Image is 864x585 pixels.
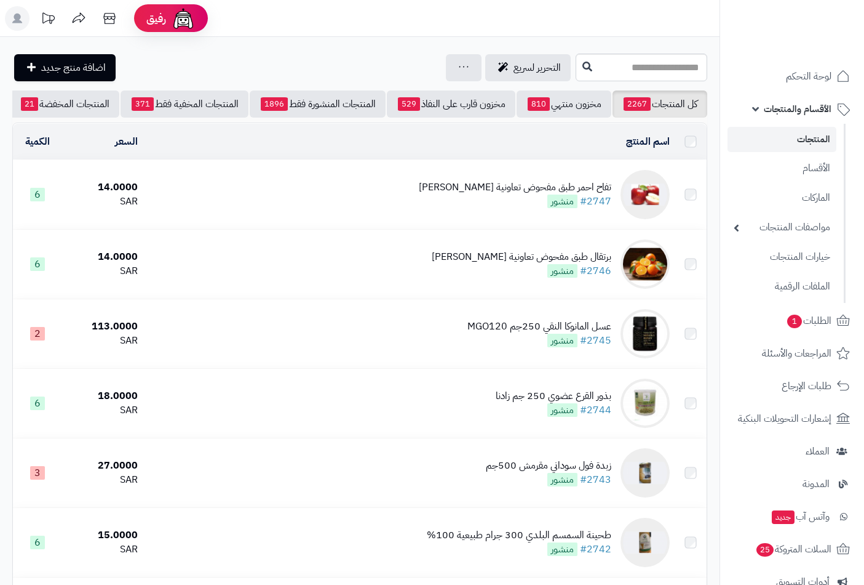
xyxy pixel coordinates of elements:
a: خيارات المنتجات [727,244,836,270]
div: عسل المانوكا النقي 250جم MGO120 [467,320,611,334]
span: 1 [787,314,803,329]
span: الأقسام والمنتجات [764,100,831,118]
span: منشور [547,403,577,417]
a: السلات المتروكة25 [727,535,857,564]
span: 25 [756,543,774,557]
a: التحرير لسريع [485,54,571,81]
div: SAR [67,473,138,487]
a: #2744 [580,403,611,418]
a: العملاء [727,437,857,466]
a: المنتجات [727,127,836,152]
a: الماركات [727,185,836,211]
span: الطلبات [786,312,831,329]
span: 6 [30,257,45,271]
img: logo-2.png [780,20,852,46]
a: لوحة التحكم [727,62,857,91]
span: العملاء [806,443,830,460]
span: 810 [528,97,550,111]
span: رفيق [146,11,166,26]
a: #2746 [580,264,611,278]
a: #2743 [580,472,611,487]
img: بذور القرع عضوي 250 جم زادنا [620,379,670,428]
a: المراجعات والأسئلة [727,339,857,368]
a: مخزون قارب على النفاذ529 [387,91,515,118]
span: 529 [398,97,420,111]
a: الأقسام [727,155,836,182]
a: #2742 [580,542,611,557]
span: جديد [772,510,795,524]
a: تحديثات المنصة [33,6,63,34]
a: #2745 [580,333,611,348]
a: المنتجات المخفضة21 [10,91,119,118]
img: برتقال طبق مفحوض تعاونية الباطين [620,240,670,289]
span: 371 [132,97,154,111]
div: 27.0000 [67,459,138,473]
span: 6 [30,536,45,549]
a: السعر [115,134,138,149]
img: تفاح احمر طبق مفحوض تعاونية الباطين [620,170,670,219]
span: منشور [547,334,577,347]
span: منشور [547,473,577,486]
a: المنتجات المنشورة فقط1896 [250,91,386,118]
div: 113.0000 [67,320,138,334]
img: عسل المانوكا النقي 250جم MGO120 [620,309,670,358]
span: السلات المتروكة [755,541,831,558]
a: كل المنتجات2267 [612,91,707,118]
span: منشور [547,543,577,556]
span: 2 [30,327,45,341]
div: SAR [67,543,138,557]
div: SAR [67,403,138,418]
span: 6 [30,188,45,201]
span: المدونة [803,475,830,493]
span: 2267 [624,97,651,111]
a: اسم المنتج [626,134,670,149]
div: 15.0000 [67,528,138,543]
span: طلبات الإرجاع [782,377,831,395]
a: مخزون منتهي810 [517,91,611,118]
span: منشور [547,195,577,208]
div: زبدة فول سوداني مقرمش 500جم [486,459,611,473]
a: اضافة منتج جديد [14,54,116,81]
a: المدونة [727,469,857,499]
div: 14.0000 [67,180,138,195]
div: 18.0000 [67,389,138,403]
img: طحينة السمسم البلدي 300 جرام طبيعية 100% [620,518,670,567]
span: 21 [21,97,38,111]
span: المراجعات والأسئلة [762,345,831,362]
span: اضافة منتج جديد [41,60,106,75]
div: بذور القرع عضوي 250 جم زادنا [496,389,611,403]
div: 14.0000 [67,250,138,264]
img: زبدة فول سوداني مقرمش 500جم [620,448,670,498]
span: التحرير لسريع [513,60,561,75]
span: وآتس آب [771,508,830,525]
a: مواصفات المنتجات [727,214,836,241]
a: إشعارات التحويلات البنكية [727,404,857,434]
div: تفاح احمر طبق مفحوض تعاونية [PERSON_NAME] [419,180,611,195]
span: 1896 [261,97,288,111]
div: SAR [67,334,138,348]
div: SAR [67,195,138,209]
img: ai-face.png [171,6,196,31]
a: الملفات الرقمية [727,273,836,300]
span: لوحة التحكم [786,68,831,85]
a: الكمية [25,134,50,149]
div: برتقال طبق مفحوض تعاونية [PERSON_NAME] [432,250,611,264]
a: الطلبات1 [727,306,857,336]
span: إشعارات التحويلات البنكية [738,410,831,427]
span: 6 [30,397,45,410]
span: 3 [30,466,45,480]
span: منشور [547,264,577,278]
div: SAR [67,264,138,278]
a: وآتس آبجديد [727,502,857,531]
a: #2747 [580,194,611,209]
div: طحينة السمسم البلدي 300 جرام طبيعية 100% [427,528,611,543]
a: طلبات الإرجاع [727,371,857,401]
a: المنتجات المخفية فقط371 [121,91,248,118]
